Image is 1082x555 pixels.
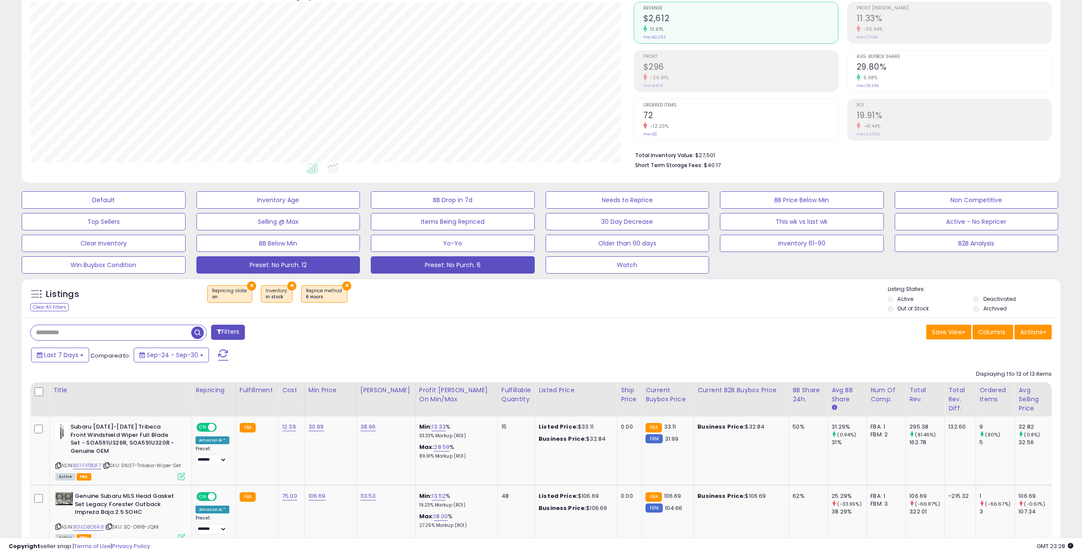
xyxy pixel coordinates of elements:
div: 5 [979,439,1015,446]
div: in stock [266,294,288,300]
div: FBM: 3 [870,500,899,508]
div: ASIN: [55,423,185,479]
small: (-0.61%) [1024,500,1045,507]
div: -215.32 [948,492,969,500]
div: 38.29% [832,508,867,516]
div: % [419,492,491,508]
div: $106.69 [697,492,782,500]
span: $40.17 [704,161,721,169]
small: FBM [645,503,662,513]
small: FBA [240,423,256,432]
div: Ordered Items [979,386,1011,404]
div: 3 [979,508,1015,516]
b: Subaru [DATE]-[DATE] Tribeca Front Windshield Wiper Full Blade Set - SOA591U326R, SOA591U320R - G... [71,423,176,457]
div: Current Buybox Price [645,386,690,404]
div: Avg Selling Price [1018,386,1050,413]
span: 2025-10-8 23:28 GMT [1037,542,1073,550]
small: 5.08% [860,74,878,81]
small: (-33.95%) [837,500,861,507]
span: Revenue [643,6,838,11]
a: 13.33 [432,423,446,431]
button: × [247,281,256,290]
h5: Listings [46,288,79,300]
span: ROI [857,103,1051,108]
div: 48 [501,492,528,500]
span: | SKU: 0607-Tribeca-Wiper-Set [103,462,181,469]
p: 27.25% Markup (ROI) [419,523,491,529]
span: OFF [215,493,229,500]
b: Business Price: [539,435,586,443]
div: 25.29% [832,492,867,500]
small: Prev: $405 [643,83,663,88]
label: Active [897,295,913,303]
div: 50% [793,423,821,431]
div: 9 [979,423,1015,431]
div: $106.69 [539,504,610,512]
button: BB Price Below Min [720,191,884,209]
span: Avg. Buybox Share [857,55,1051,59]
a: 13.52 [432,492,446,500]
button: Default [22,191,186,209]
h2: $2,612 [643,13,838,25]
div: Ship Price [621,386,638,404]
small: (-66.67%) [985,500,1010,507]
b: Min: [419,492,432,500]
b: Total Inventory Value: [635,152,694,159]
div: $32.84 [539,435,610,443]
span: 106.69 [664,492,681,500]
div: 107.34 [1018,508,1053,516]
a: 113.53 [360,492,376,500]
div: 32.56 [1018,439,1053,446]
label: Deactivated [983,295,1016,303]
span: ON [197,493,208,500]
small: Prev: 34.00% [857,132,880,137]
strong: Copyright [9,542,40,550]
button: Preset: No Purch. 6 [371,256,535,274]
b: Business Price: [697,492,745,500]
div: Preset: [196,515,229,535]
div: Profit [PERSON_NAME] on Min/Max [419,386,494,404]
small: -12.20% [647,123,669,129]
div: $32.84 [697,423,782,431]
small: FBA [645,492,661,502]
small: Prev: 28.36% [857,83,879,88]
p: 19.23% Markup (ROI) [419,502,491,508]
a: 106.69 [308,492,326,500]
span: Last 7 Days [44,351,78,359]
span: Profit [PERSON_NAME] [857,6,1051,11]
label: Out of Stock [897,305,929,312]
b: Short Term Storage Fees: [635,161,703,169]
div: [PERSON_NAME] [360,386,412,395]
button: Watch [546,256,710,274]
button: Sep-24 - Sep-30 [134,348,209,362]
div: Current B2B Buybox Price [697,386,785,395]
button: Selling @ Max [196,213,360,230]
span: Inventory : [266,287,288,300]
a: B07F4TBQF7 [73,462,101,469]
span: OFF [215,424,229,431]
span: ON [197,424,208,431]
button: Top Sellers [22,213,186,230]
small: (80%) [985,431,1000,438]
a: 30.99 [308,423,324,431]
b: Listed Price: [539,492,578,500]
div: $106.69 [539,492,610,500]
button: Inventory 61-90 [720,235,884,252]
b: Genuine Subaru MLS Head Gasket Set Legacy Forester Outback Impreza Baja 2.5 SOHC [75,492,180,519]
div: Listed Price [539,386,613,395]
a: 12.39 [282,423,296,431]
small: FBA [645,423,661,432]
button: B2B Analysis [895,235,1059,252]
div: 106.69 [1018,492,1053,500]
h2: $296 [643,62,838,74]
button: Older than 90 days [546,235,710,252]
div: 0.00 [621,423,635,431]
div: Fulfillment [240,386,275,395]
img: 31Fc+iflYNL._SL40_.jpg [55,423,68,440]
small: FBA [240,492,256,502]
a: Privacy Policy [112,542,150,550]
p: 33.33% Markup (ROI) [419,433,491,439]
p: Listing States: [888,285,1060,294]
div: $33.11 [539,423,610,431]
span: All listings currently available for purchase on Amazon [55,473,75,481]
